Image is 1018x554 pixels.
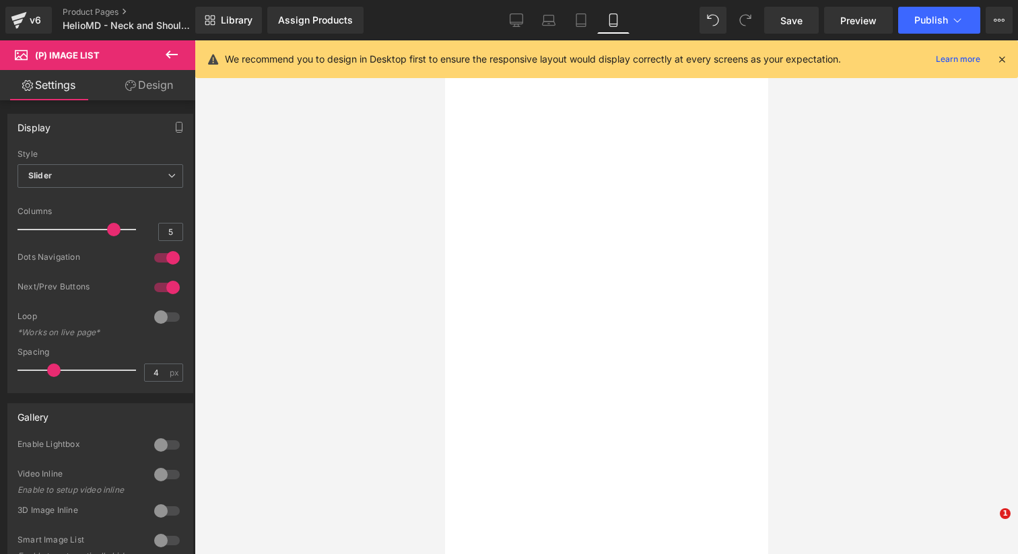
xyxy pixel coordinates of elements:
div: *Works on live page* [18,328,139,337]
a: Preview [824,7,893,34]
div: Display [18,114,50,133]
div: Gallery [18,404,48,423]
div: Spacing [18,347,183,357]
div: Enable Lightbox [18,439,141,453]
p: We recommend you to design in Desktop first to ensure the responsive layout would display correct... [225,52,841,67]
a: New Library [195,7,262,34]
a: Desktop [500,7,533,34]
div: Style [18,149,183,159]
button: Undo [700,7,726,34]
iframe: Intercom live chat [972,508,1005,541]
a: Mobile [597,7,630,34]
div: Loop [18,311,141,325]
a: v6 [5,7,52,34]
div: Dots Navigation [18,252,141,266]
div: Smart Image List [18,534,141,549]
div: Next/Prev Buttons [18,281,141,296]
span: 1 [1000,508,1011,519]
button: More [986,7,1013,34]
a: Tablet [565,7,597,34]
a: Product Pages [63,7,217,18]
span: Library [221,14,252,26]
span: Publish [914,15,948,26]
span: Preview [840,13,877,28]
div: v6 [27,11,44,29]
div: Enable to setup video inline [18,485,139,495]
span: px [170,368,181,377]
div: Columns [18,207,183,216]
span: HelioMD - Neck and Shoulder Shiatsu Massager [63,20,192,31]
span: (P) Image List [35,50,100,61]
div: Video Inline [18,469,141,483]
button: Publish [898,7,980,34]
a: Design [100,70,198,100]
b: Slider [28,170,52,180]
span: Save [780,13,803,28]
button: Redo [732,7,759,34]
a: Laptop [533,7,565,34]
div: Assign Products [278,15,353,26]
div: 3D Image Inline [18,505,141,519]
a: Learn more [930,51,986,67]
